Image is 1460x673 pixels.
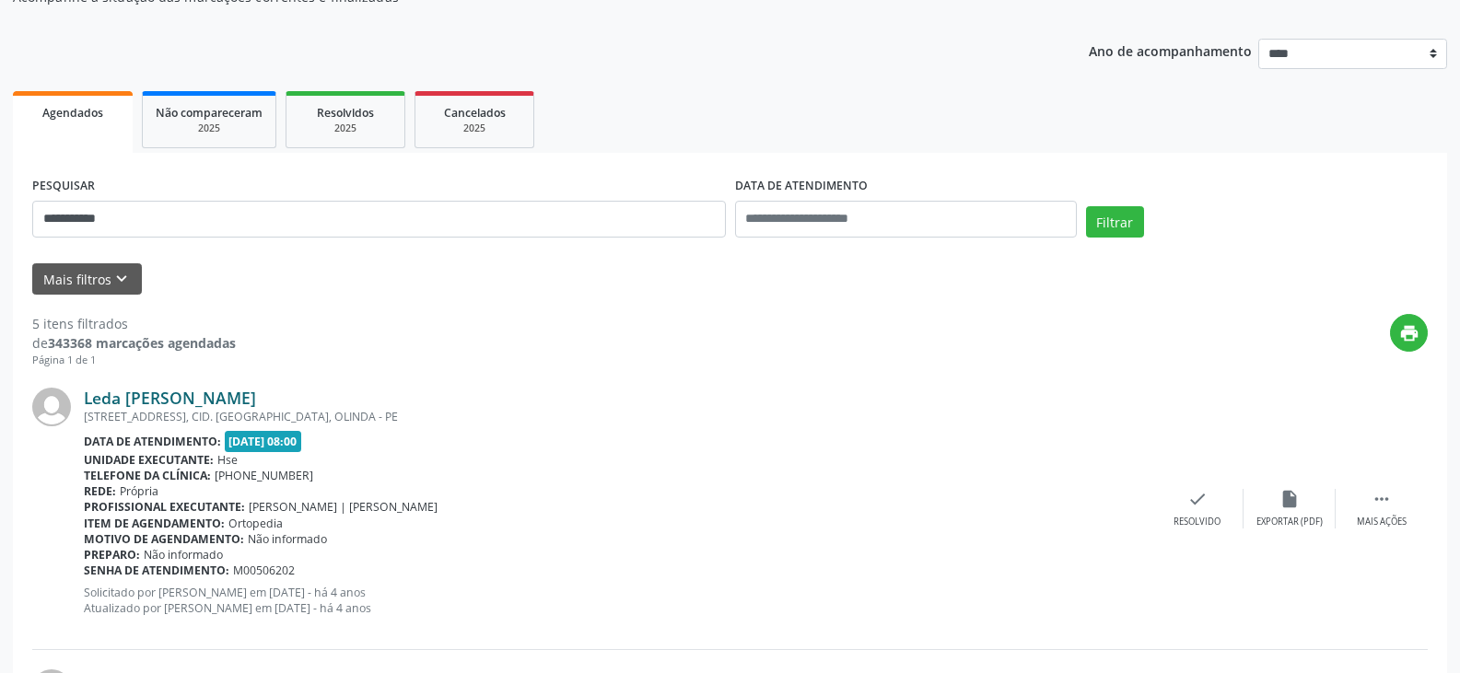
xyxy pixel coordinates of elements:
[84,409,1151,424] div: [STREET_ADDRESS], CID. [GEOGRAPHIC_DATA], OLINDA - PE
[735,172,868,201] label: DATA DE ATENDIMENTO
[1089,39,1252,62] p: Ano de acompanhamento
[1357,516,1407,528] div: Mais ações
[248,531,327,547] span: Não informado
[156,105,263,121] span: Não compareceram
[215,468,313,483] span: [PHONE_NUMBER]
[317,105,374,121] span: Resolvidos
[84,483,116,499] b: Rede:
[144,547,223,563] span: Não informado
[84,563,229,578] b: Senha de atendimento:
[42,105,103,121] span: Agendados
[32,263,142,296] button: Mais filtroskeyboard_arrow_down
[233,563,295,578] span: M00506202
[120,483,158,499] span: Própria
[299,122,391,135] div: 2025
[1187,489,1208,509] i: check
[84,468,211,483] b: Telefone da clínica:
[84,531,244,547] b: Motivo de agendamento:
[217,452,238,468] span: Hse
[444,105,506,121] span: Cancelados
[32,314,236,333] div: 5 itens filtrados
[32,388,71,426] img: img
[1399,323,1419,343] i: print
[111,269,132,289] i: keyboard_arrow_down
[1256,516,1323,528] div: Exportar (PDF)
[84,516,225,531] b: Item de agendamento:
[48,334,236,352] strong: 343368 marcações agendadas
[1372,489,1392,509] i: 
[84,434,221,449] b: Data de atendimento:
[225,431,302,452] span: [DATE] 08:00
[249,499,438,515] span: [PERSON_NAME] | [PERSON_NAME]
[1279,489,1300,509] i: insert_drive_file
[1390,314,1428,352] button: print
[84,452,214,468] b: Unidade executante:
[156,122,263,135] div: 2025
[32,172,95,201] label: PESQUISAR
[32,353,236,368] div: Página 1 de 1
[228,516,283,531] span: Ortopedia
[428,122,520,135] div: 2025
[1174,516,1221,528] div: Resolvido
[84,388,256,408] a: Leda [PERSON_NAME]
[1086,206,1144,238] button: Filtrar
[84,547,140,563] b: Preparo:
[84,585,1151,616] p: Solicitado por [PERSON_NAME] em [DATE] - há 4 anos Atualizado por [PERSON_NAME] em [DATE] - há 4 ...
[84,499,245,515] b: Profissional executante:
[32,333,236,353] div: de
